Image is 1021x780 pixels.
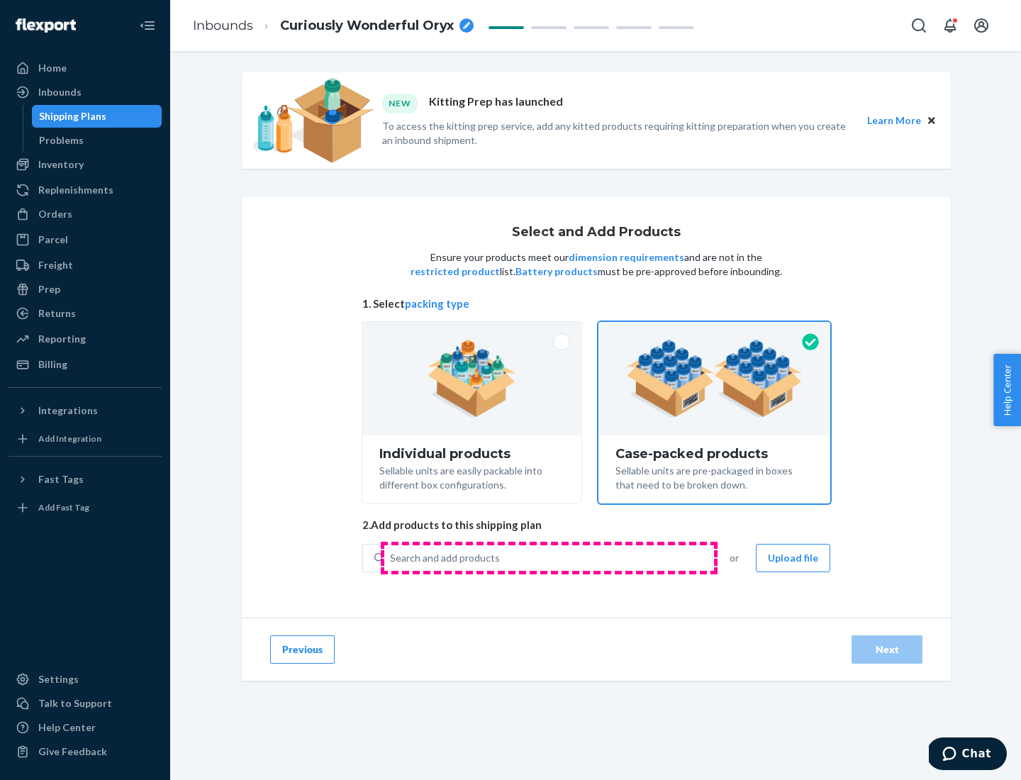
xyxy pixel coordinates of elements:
[411,264,500,279] button: restricted product
[38,306,76,321] div: Returns
[362,296,830,311] span: 1. Select
[967,11,995,40] button: Open account menu
[428,340,516,418] img: individual-pack.facf35554cb0f1810c75b2bd6df2d64e.png
[382,119,854,147] p: To access the kitting prep service, add any kitted products requiring kitting preparation when yo...
[38,357,67,372] div: Billing
[38,403,98,418] div: Integrations
[390,551,500,565] div: Search and add products
[379,447,564,461] div: Individual products
[38,672,79,686] div: Settings
[32,129,162,152] a: Problems
[852,635,922,664] button: Next
[382,94,418,113] div: NEW
[9,468,162,491] button: Fast Tags
[38,332,86,346] div: Reporting
[38,433,101,445] div: Add Integration
[9,302,162,325] a: Returns
[16,18,76,33] img: Flexport logo
[405,296,469,311] button: packing type
[133,11,162,40] button: Close Navigation
[864,642,910,657] div: Next
[9,179,162,201] a: Replenishments
[626,340,803,418] img: case-pack.59cecea509d18c883b923b81aeac6d0b.png
[39,133,84,147] div: Problems
[38,258,73,272] div: Freight
[38,61,67,75] div: Home
[615,447,813,461] div: Case-packed products
[615,461,813,492] div: Sellable units are pre-packaged in boxes that need to be broken down.
[9,57,162,79] a: Home
[924,113,939,128] button: Close
[280,17,454,35] span: Curiously Wonderful Oryx
[929,737,1007,773] iframe: Opens a widget where you can chat to one of our agents
[38,696,112,711] div: Talk to Support
[409,250,783,279] p: Ensure your products meet our and are not in the list. must be pre-approved before inbounding.
[182,5,485,47] ol: breadcrumbs
[9,353,162,376] a: Billing
[512,225,681,240] h1: Select and Add Products
[38,282,60,296] div: Prep
[38,745,107,759] div: Give Feedback
[569,250,684,264] button: dimension requirements
[193,18,253,33] a: Inbounds
[38,207,72,221] div: Orders
[867,113,921,128] button: Learn More
[9,496,162,519] a: Add Fast Tag
[38,472,84,486] div: Fast Tags
[9,254,162,277] a: Freight
[993,354,1021,426] button: Help Center
[38,501,89,513] div: Add Fast Tag
[9,716,162,739] a: Help Center
[9,278,162,301] a: Prep
[32,105,162,128] a: Shipping Plans
[9,153,162,176] a: Inventory
[379,461,564,492] div: Sellable units are easily packable into different box configurations.
[756,544,830,572] button: Upload file
[38,183,113,197] div: Replenishments
[9,228,162,251] a: Parcel
[936,11,964,40] button: Open notifications
[38,157,84,172] div: Inventory
[9,399,162,422] button: Integrations
[270,635,335,664] button: Previous
[429,94,563,113] p: Kitting Prep has launched
[38,85,82,99] div: Inbounds
[9,692,162,715] button: Talk to Support
[362,518,830,533] span: 2. Add products to this shipping plan
[9,81,162,104] a: Inbounds
[9,668,162,691] a: Settings
[905,11,933,40] button: Open Search Box
[9,740,162,763] button: Give Feedback
[9,203,162,225] a: Orders
[9,428,162,450] a: Add Integration
[9,328,162,350] a: Reporting
[515,264,598,279] button: Battery products
[39,109,106,123] div: Shipping Plans
[730,551,739,565] span: or
[38,720,96,735] div: Help Center
[38,233,68,247] div: Parcel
